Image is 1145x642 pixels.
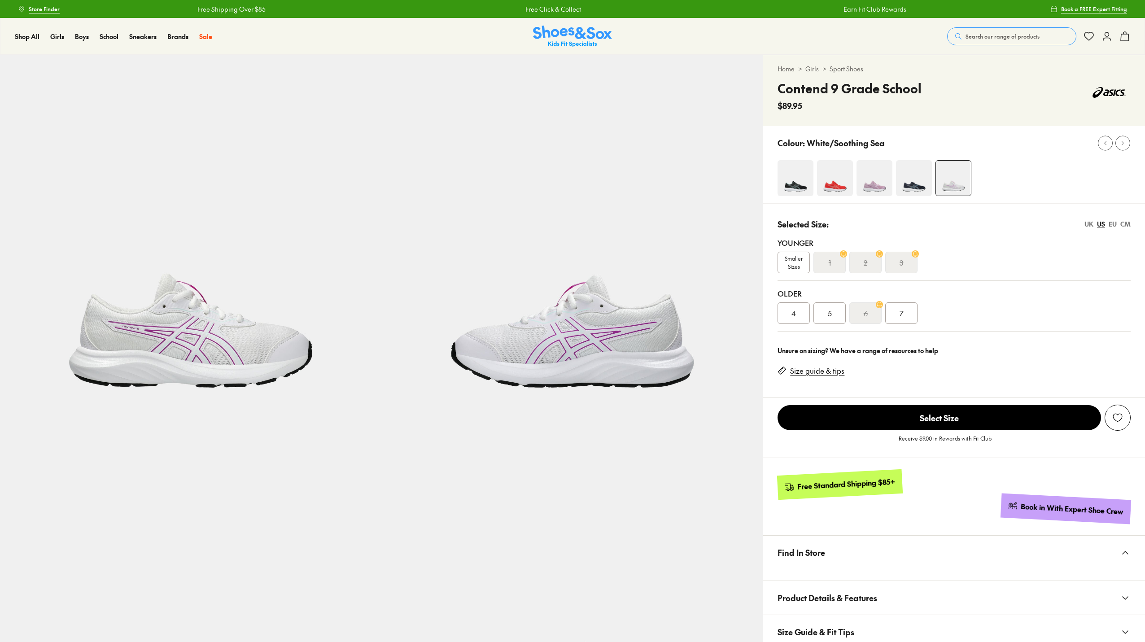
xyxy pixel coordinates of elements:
[129,32,157,41] a: Sneakers
[777,469,903,500] a: Free Standard Shipping $85+
[1021,502,1124,517] div: Book in With Expert Shoe Crew
[966,32,1040,40] span: Search our range of products
[857,160,892,196] img: 4-522429_1
[1109,219,1117,229] div: EU
[830,64,863,74] a: Sport Shoes
[900,308,904,319] span: 7
[778,79,922,98] h4: Contend 9 Grade School
[817,160,853,196] img: 4-522424_1
[778,160,813,196] img: 4-522434_1
[29,5,60,13] span: Store Finder
[899,434,992,450] p: Receive $9.00 in Rewards with Fit Club
[778,218,829,230] p: Selected Size:
[199,32,212,41] a: Sale
[382,55,764,437] img: 5-498672_1
[805,64,819,74] a: Girls
[778,64,795,74] a: Home
[18,1,60,17] a: Store Finder
[791,308,796,319] span: 4
[1105,405,1131,431] button: Add to Wishlist
[524,4,580,14] a: Free Click & Collect
[778,100,802,112] span: $89.95
[1061,5,1127,13] span: Book a FREE Expert Fitting
[947,27,1076,45] button: Search our range of products
[1001,494,1131,524] a: Book in With Expert Shoe Crew
[778,254,809,271] span: Smaller Sizes
[1097,219,1105,229] div: US
[797,477,896,492] div: Free Standard Shipping $85+
[843,4,905,14] a: Earn Fit Club Rewards
[778,585,877,611] span: Product Details & Features
[533,26,612,48] a: Shoes & Sox
[828,308,832,319] span: 5
[50,32,64,41] a: Girls
[75,32,89,41] a: Boys
[807,137,885,149] p: White/Soothing Sea
[15,32,39,41] a: Shop All
[790,366,844,376] a: Size guide & tips
[778,569,1131,570] iframe: Find in Store
[778,137,805,149] p: Colour:
[1088,79,1131,106] img: Vendor logo
[829,257,831,268] s: 1
[1084,219,1093,229] div: UK
[1050,1,1127,17] a: Book a FREE Expert Fitting
[763,581,1145,615] button: Product Details & Features
[196,4,264,14] a: Free Shipping Over $85
[167,32,188,41] a: Brands
[896,160,932,196] img: 4-551394_1
[864,308,868,319] s: 6
[533,26,612,48] img: SNS_Logo_Responsive.svg
[778,405,1101,430] span: Select Size
[900,257,903,268] s: 3
[778,288,1131,299] div: Older
[1120,219,1131,229] div: CM
[864,257,867,268] s: 2
[100,32,118,41] a: School
[778,237,1131,248] div: Younger
[778,64,1131,74] div: > >
[763,536,1145,569] button: Find In Store
[778,346,1131,355] div: Unsure on sizing? We have a range of resources to help
[778,405,1101,431] button: Select Size
[778,539,825,566] span: Find In Store
[936,161,971,196] img: 4-498671_1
